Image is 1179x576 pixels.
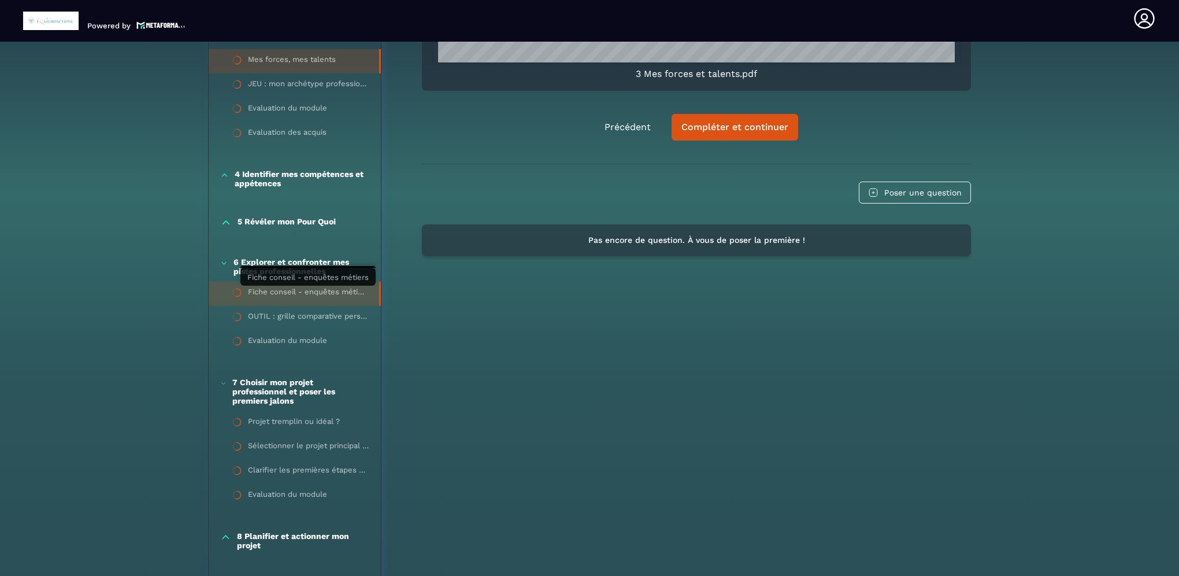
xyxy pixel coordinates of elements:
div: Mes forces, mes talents [248,55,336,68]
div: Clarifier les premières étapes du projet et les priorités [248,466,369,478]
button: Compléter et continuer [672,114,798,141]
span: Fiche conseil - enquêtes métiers [247,273,369,282]
p: 6 Explorer et confronter mes pistes professionnelles [233,257,369,276]
div: Evaluation des acquis [248,128,327,141]
div: Evaluation du module [248,336,327,349]
div: JEU : mon archétype professionnel [248,79,369,92]
div: OUTIL : grille comparative personnalisée [248,312,369,324]
span: 3 Mes forces et talents.pdf [636,68,757,79]
img: logo-branding [23,12,79,30]
div: Compléter et continuer [681,121,788,133]
p: 7 Choisir mon projet professionnel et poser les premiers jalons [232,378,369,405]
p: Powered by [87,21,131,30]
button: Précédent [595,115,660,140]
p: Pas encore de question. À vous de poser la première ! [432,235,961,246]
p: 4 Identifier mes compétences et appétences [235,169,369,188]
p: 5 Révéler mon Pour Quoi [238,217,336,228]
div: Projet tremplin ou idéal ? [248,417,340,430]
button: Poser une question [859,182,971,204]
div: Evaluation du module [248,490,327,503]
p: 8 Planifier et actionner mon projet [237,531,369,550]
div: Sélectionner le projet principal et les pistes secondaires [248,441,369,454]
div: Evaluation du module [248,104,327,116]
img: logo [136,20,185,30]
div: Fiche conseil - enquêtes métiers [248,287,368,300]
